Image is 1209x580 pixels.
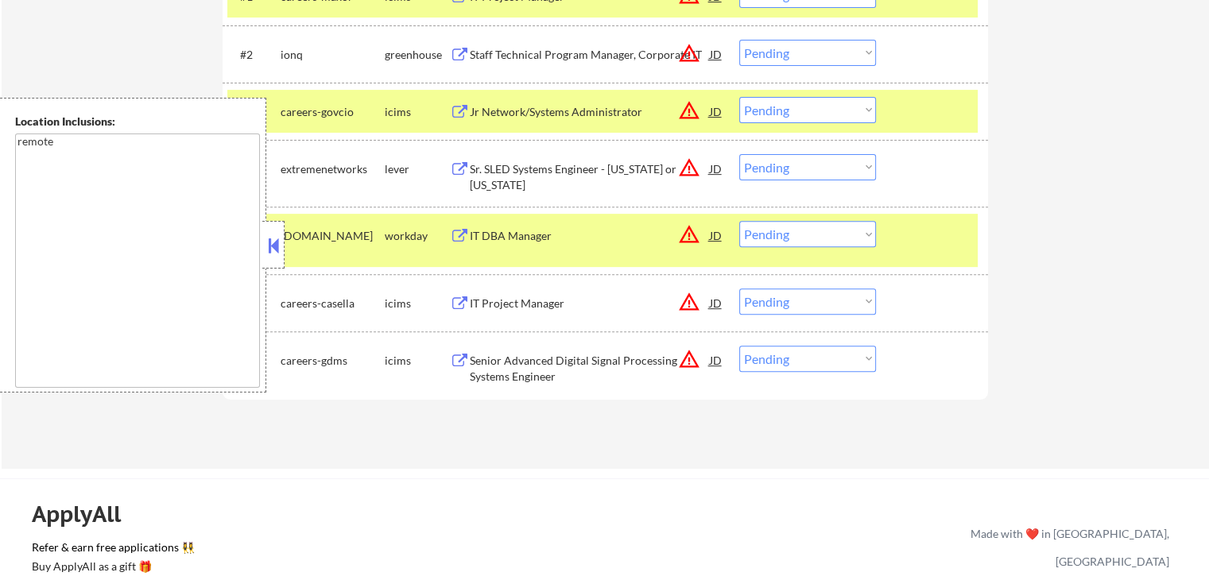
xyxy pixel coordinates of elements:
[470,47,710,63] div: Staff Technical Program Manager, Corporate IT
[470,228,710,244] div: IT DBA Manager
[678,99,700,122] button: warning_amber
[678,291,700,313] button: warning_amber
[281,104,385,120] div: careers-govcio
[281,161,385,177] div: extremenetworks
[708,346,724,374] div: JD
[964,520,1169,575] div: Made with ❤️ in [GEOGRAPHIC_DATA], [GEOGRAPHIC_DATA]
[678,157,700,179] button: warning_amber
[385,228,450,244] div: workday
[385,296,450,311] div: icims
[281,47,385,63] div: ionq
[385,161,450,177] div: lever
[385,47,450,63] div: greenhouse
[281,228,385,244] div: [DOMAIN_NAME]
[470,353,710,384] div: Senior Advanced Digital Signal Processing Systems Engineer
[678,348,700,370] button: warning_amber
[678,223,700,246] button: warning_amber
[32,542,638,559] a: Refer & earn free applications 👯‍♀️
[281,296,385,311] div: careers-casella
[385,104,450,120] div: icims
[708,97,724,126] div: JD
[708,40,724,68] div: JD
[32,561,191,572] div: Buy ApplyAll as a gift 🎁
[708,154,724,183] div: JD
[15,114,260,130] div: Location Inclusions:
[385,353,450,369] div: icims
[470,104,710,120] div: Jr Network/Systems Administrator
[470,296,710,311] div: IT Project Manager
[32,501,139,528] div: ApplyAll
[240,47,268,63] div: #2
[708,288,724,317] div: JD
[32,559,191,578] a: Buy ApplyAll as a gift 🎁
[281,353,385,369] div: careers-gdms
[470,161,710,192] div: Sr. SLED Systems Engineer - [US_STATE] or [US_STATE]
[708,221,724,249] div: JD
[678,42,700,64] button: warning_amber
